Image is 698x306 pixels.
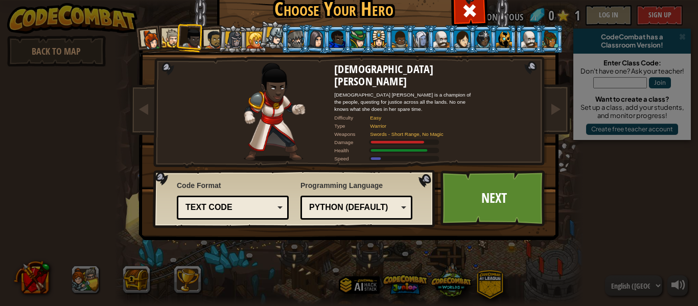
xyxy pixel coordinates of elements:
[334,147,477,154] div: Gains 140% of listed Warrior armor health.
[334,131,370,138] div: Weapons
[334,114,370,122] div: Difficulty
[334,63,477,87] h2: [DEMOGRAPHIC_DATA] [PERSON_NAME]
[156,23,183,52] li: Sir Tharin Thunderfist
[334,91,477,113] div: [DEMOGRAPHIC_DATA] [PERSON_NAME] is a champion of the people, questing for justice across all the...
[301,24,331,54] li: Omarn Brewstone
[334,155,370,162] div: Speed
[334,139,477,146] div: Deals 120% of listed Warrior weapon damage.
[334,155,477,162] div: Moves at 6 meters per second.
[153,170,438,228] img: language-selector-background.png
[334,123,370,130] div: Type
[323,25,351,53] li: Gordon the Stalwart
[440,170,547,226] a: Next
[344,25,371,53] li: Naria of the Leaf
[364,25,392,53] li: Pender Spellbane
[448,25,476,53] li: Illia Shieldsmith
[406,25,434,53] li: Nalfar Cryptor
[176,22,206,53] li: Lady Ida Justheart
[177,180,289,191] span: Code Format
[370,131,470,138] div: Swords - Short Range, No Magic
[244,63,305,161] img: champion-pose.png
[490,25,517,53] li: Ritic the Cold
[185,202,274,214] div: Text code
[334,147,370,154] div: Health
[469,25,496,53] li: Usara Master Wizard
[370,123,470,130] div: Warrior
[370,114,470,122] div: Easy
[281,25,309,53] li: Senick Steelclaw
[239,25,267,53] li: Miss Hushbaum
[197,25,225,54] li: Alejandro the Duelist
[515,25,543,53] li: Okar Stompfoot
[385,25,413,53] li: Arryn Stonewall
[134,24,164,54] li: Captain Anya Weston
[536,25,564,53] li: Zana Woodheart
[300,180,412,191] span: Programming Language
[309,202,398,214] div: Python (Default)
[259,19,289,50] li: Hattori Hanzō
[218,25,247,54] li: Amara Arrowhead
[334,139,370,146] div: Damage
[427,25,455,53] li: Okar Stompfoot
